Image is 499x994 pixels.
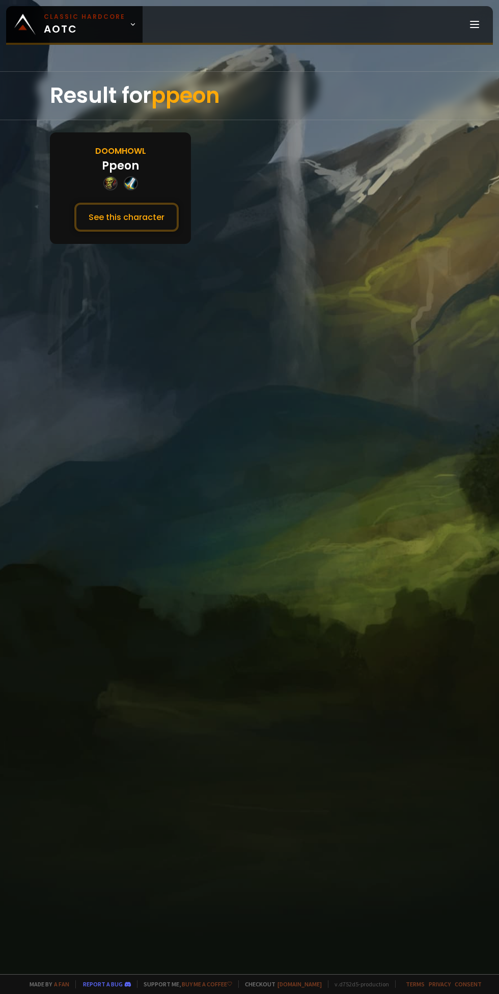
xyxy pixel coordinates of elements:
[151,80,220,111] span: ppeon
[102,157,139,174] div: Ppeon
[83,980,123,988] a: Report a bug
[328,980,389,988] span: v. d752d5 - production
[44,12,125,21] small: Classic Hardcore
[455,980,482,988] a: Consent
[50,72,449,120] div: Result for
[406,980,425,988] a: Terms
[137,980,232,988] span: Support me,
[182,980,232,988] a: Buy me a coffee
[54,980,69,988] a: a fan
[74,203,179,232] button: See this character
[44,12,125,37] span: AOTC
[429,980,451,988] a: Privacy
[6,6,143,43] a: Classic HardcoreAOTC
[23,980,69,988] span: Made by
[278,980,322,988] a: [DOMAIN_NAME]
[238,980,322,988] span: Checkout
[95,145,146,157] div: Doomhowl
